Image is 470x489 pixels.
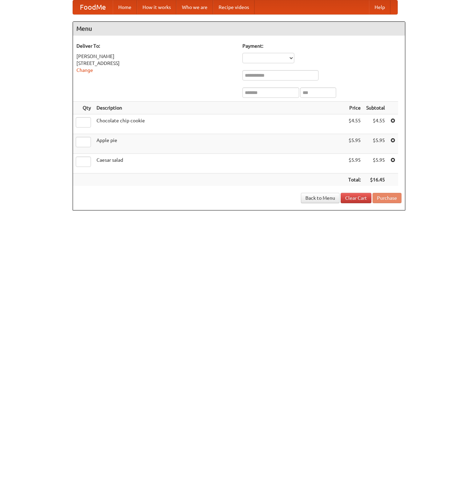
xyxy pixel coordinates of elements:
[113,0,137,14] a: Home
[363,114,388,134] td: $4.55
[369,0,390,14] a: Help
[242,43,402,49] h5: Payment:
[76,67,93,73] a: Change
[363,154,388,173] td: $5.95
[345,134,363,154] td: $5.95
[94,134,345,154] td: Apple pie
[345,114,363,134] td: $4.55
[345,102,363,114] th: Price
[176,0,213,14] a: Who we are
[363,102,388,114] th: Subtotal
[372,193,402,203] button: Purchase
[345,173,363,186] th: Total:
[94,114,345,134] td: Chocolate chip cookie
[76,53,236,60] div: [PERSON_NAME]
[363,134,388,154] td: $5.95
[301,193,340,203] a: Back to Menu
[363,173,388,186] th: $16.45
[94,102,345,114] th: Description
[76,60,236,67] div: [STREET_ADDRESS]
[76,43,236,49] h5: Deliver To:
[73,22,405,36] h4: Menu
[94,154,345,173] td: Caesar salad
[73,0,113,14] a: FoodMe
[341,193,371,203] a: Clear Cart
[213,0,255,14] a: Recipe videos
[73,102,94,114] th: Qty
[345,154,363,173] td: $5.95
[137,0,176,14] a: How it works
